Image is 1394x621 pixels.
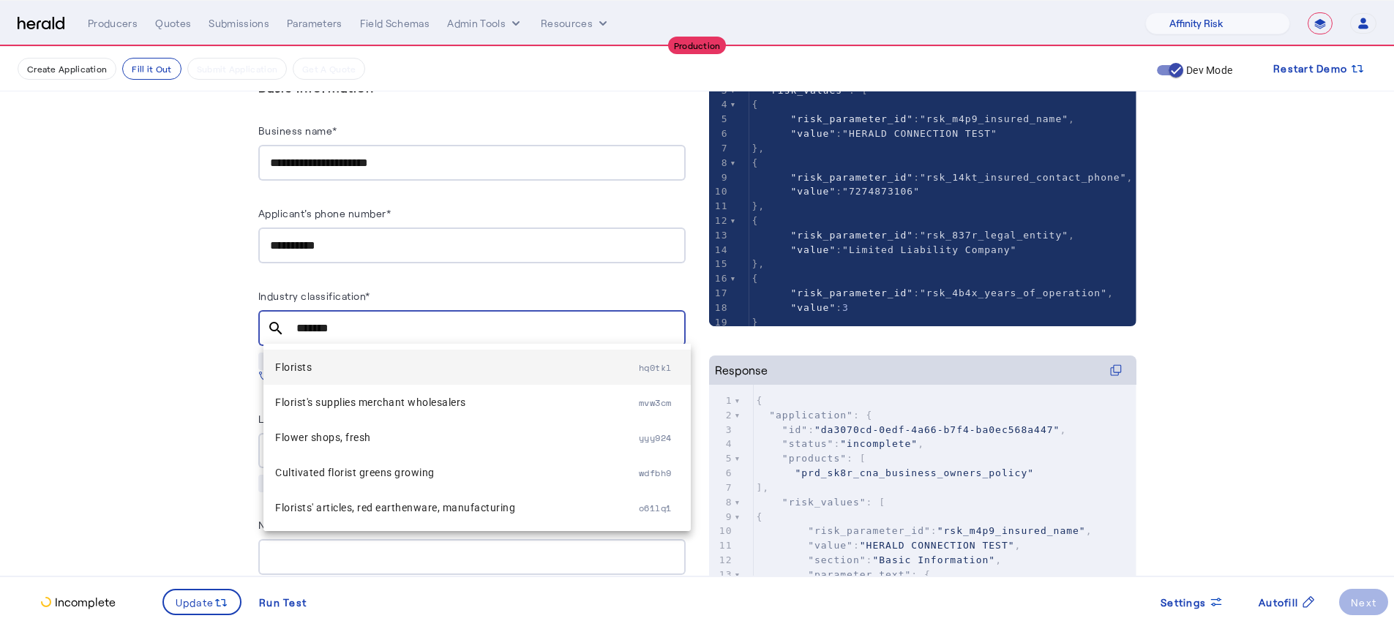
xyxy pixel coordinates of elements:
[790,244,836,255] span: "value"
[52,593,116,611] p: Incomplete
[790,128,836,139] span: "value"
[709,315,730,330] div: 19
[752,157,759,168] span: {
[155,16,191,31] div: Quotes
[752,200,765,211] span: },
[447,16,523,31] button: internal dropdown menu
[709,271,730,286] div: 16
[752,273,759,284] span: {
[709,286,730,301] div: 17
[1262,56,1376,82] button: Restart Demo
[757,554,1003,565] span: : ,
[176,595,214,610] span: Update
[709,394,735,408] div: 1
[752,230,1075,241] span: : ,
[709,437,735,451] div: 4
[752,113,1075,124] span: : ,
[790,113,913,124] span: "risk_parameter_id"
[752,128,998,139] span: :
[258,290,370,302] label: Industry classification*
[757,482,770,493] span: ],
[752,215,759,226] span: {
[258,124,337,137] label: Business name*
[757,453,866,464] span: : [
[757,497,886,508] span: : [
[752,287,1114,298] span: : ,
[765,85,849,96] span: "risk_values"
[122,58,181,80] button: Fill it Out
[752,244,1017,255] span: :
[1247,589,1327,615] button: Autofill
[247,589,318,615] button: Run Test
[639,432,672,444] span: yyy924
[709,141,730,156] div: 7
[860,540,1015,551] span: "HERALD CONNECTION TEST"
[709,553,735,568] div: 12
[757,410,873,421] span: : {
[920,172,1126,183] span: "rsk_14kt_insured_contact_phone"
[872,554,995,565] span: "Basic Information"
[757,424,1067,435] span: : ,
[293,58,365,80] button: Get A Quote
[709,156,730,170] div: 8
[709,127,730,141] div: 6
[18,58,116,80] button: Create Application
[757,525,1093,536] span: : ,
[842,244,1016,255] span: "Limited Liability Company"
[258,353,356,370] div: Affects Conditions
[639,502,672,514] span: o61lq1
[709,538,735,553] div: 11
[752,85,869,96] span: : [
[18,17,64,31] img: Herald Logo
[782,438,834,449] span: "status"
[757,511,763,522] span: {
[920,287,1107,298] span: "rsk_4b4x_years_of_operation"
[1183,63,1232,78] label: Dev Mode
[668,37,727,54] div: Production
[639,467,672,479] span: wdfbh9
[920,230,1068,241] span: "rsk_837r_legal_entity"
[790,172,913,183] span: "risk_parameter_id"
[709,408,735,423] div: 2
[275,429,639,446] span: Flower shops, fresh
[1161,595,1206,610] span: Settings
[275,499,639,516] span: Florists' articles, red earthenware, manufacturing
[258,475,356,492] div: Affects Conditions
[275,358,639,376] span: Florists
[752,302,850,313] span: :
[715,361,768,379] div: Response
[808,569,911,580] span: "parameter_text"
[709,423,735,437] div: 3
[782,497,866,508] span: "risk_values"
[1149,589,1235,615] button: Settings
[709,170,730,185] div: 9
[209,16,269,31] div: Submissions
[757,395,763,406] span: {
[757,438,925,449] span: : ,
[259,595,307,610] div: Run Test
[709,112,730,127] div: 5
[757,540,1022,551] span: : ,
[752,258,765,269] span: },
[709,495,735,510] div: 8
[808,540,853,551] span: "value"
[360,16,430,31] div: Field Schemas
[709,524,735,538] div: 10
[842,302,849,313] span: 3
[795,467,1034,478] span: "prd_sk8r_cna_business_owners_policy"
[808,554,866,565] span: "section"
[258,519,490,531] label: Number of [DEMOGRAPHIC_DATA] employees*
[752,143,765,154] span: },
[258,207,391,219] label: Applicant's phone number*
[162,589,242,615] button: Update
[709,214,730,228] div: 12
[709,568,735,582] div: 13
[790,186,836,197] span: "value"
[88,16,138,31] div: Producers
[275,394,639,411] span: Florist's supplies merchant wholesalers
[814,424,1060,435] span: "da3070cd-0edf-4a66-b7f4-ba0ec568a447"
[709,451,735,466] div: 5
[187,58,287,80] button: Submit Application
[1259,595,1298,610] span: Autofill
[752,186,921,197] span: :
